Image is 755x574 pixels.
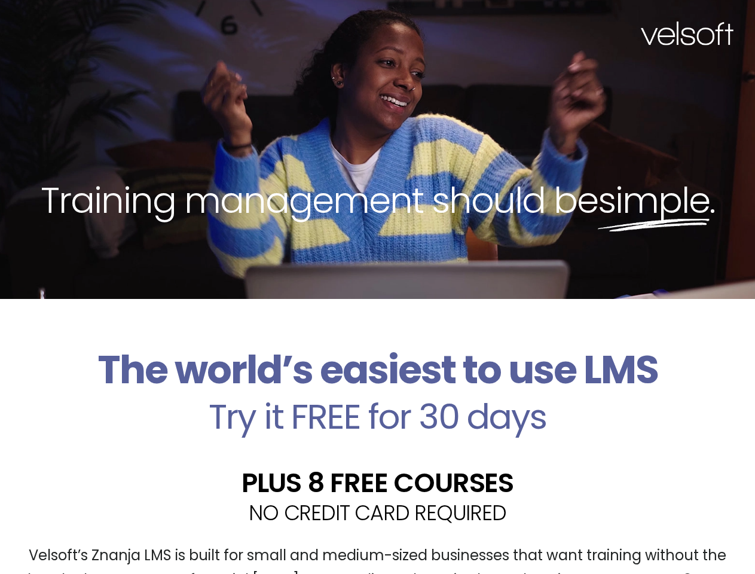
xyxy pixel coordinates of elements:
h2: PLUS 8 FREE COURSES [9,469,746,496]
h2: NO CREDIT CARD REQUIRED [9,502,746,523]
h2: Training management should be . [22,177,733,224]
span: simple [598,175,710,225]
h2: Try it FREE for 30 days [9,399,746,434]
h2: The world’s easiest to use LMS [9,347,746,393]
